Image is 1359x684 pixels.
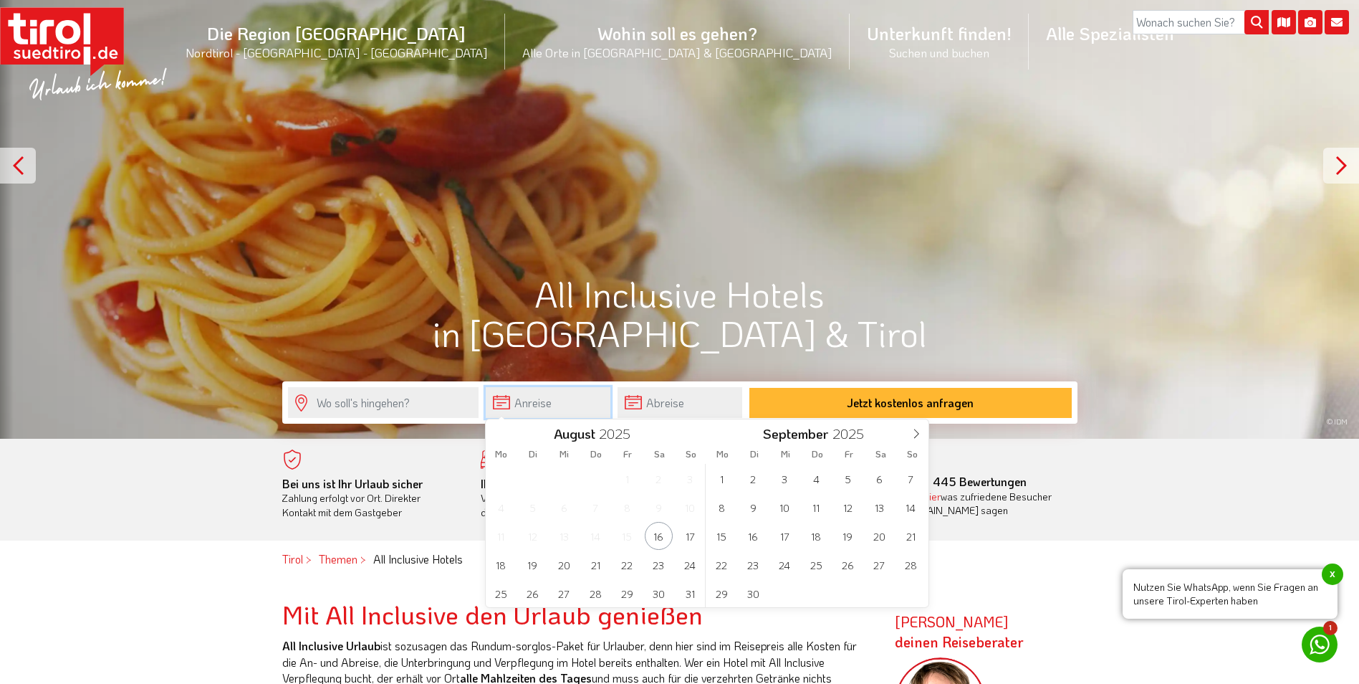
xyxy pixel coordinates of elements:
i: Fotogalerie [1298,10,1322,34]
span: August 31, 2025 [676,579,704,607]
span: Do [580,450,612,459]
span: Do [802,450,833,459]
span: August 25, 2025 [487,579,515,607]
span: September 9, 2025 [739,493,767,521]
input: Anreise [486,387,610,418]
span: September 3, 2025 [771,465,799,493]
a: Alle Spezialisten [1029,6,1191,60]
span: Di [517,450,549,459]
span: September 24, 2025 [771,551,799,579]
a: 1 Nutzen Sie WhatsApp, wenn Sie Fragen an unsere Tirol-Experten habenx [1302,627,1338,662]
a: Wohin soll es gehen?Alle Orte in [GEOGRAPHIC_DATA] & [GEOGRAPHIC_DATA] [505,6,850,76]
i: Karte öffnen [1272,10,1296,34]
span: So [896,450,928,459]
b: Bei uns ist Ihr Urlaub sicher [282,476,423,491]
span: August 8, 2025 [613,493,641,521]
span: August 13, 2025 [550,522,578,550]
span: September 18, 2025 [802,522,830,550]
span: Mi [549,450,580,459]
h1: All Inclusive Hotels in [GEOGRAPHIC_DATA] & Tirol [282,274,1077,353]
span: So [675,450,706,459]
span: August 5, 2025 [519,493,547,521]
span: August 24, 2025 [676,551,704,579]
span: August 19, 2025 [519,551,547,579]
span: August 2, 2025 [645,465,673,493]
span: August 1, 2025 [613,465,641,493]
span: September 2, 2025 [739,465,767,493]
span: deinen Reiseberater [895,632,1024,651]
span: x [1322,564,1343,585]
span: August 21, 2025 [582,551,610,579]
div: Zahlung erfolgt vor Ort. Direkter Kontakt mit dem Gastgeber [282,477,460,520]
span: Mo [486,450,517,459]
small: Suchen und buchen [867,44,1012,60]
span: August 6, 2025 [550,493,578,521]
span: September 5, 2025 [834,465,862,493]
span: Fr [833,450,865,459]
span: September 20, 2025 [865,522,893,550]
span: Mi [770,450,802,459]
span: August 26, 2025 [519,579,547,607]
span: August 11, 2025 [487,522,515,550]
span: August 7, 2025 [582,493,610,521]
a: Tirol [282,551,303,566]
small: Nordtirol - [GEOGRAPHIC_DATA] - [GEOGRAPHIC_DATA] [186,44,488,60]
input: Abreise [618,387,742,418]
span: August 17, 2025 [676,522,704,550]
span: August 28, 2025 [582,579,610,607]
span: August 4, 2025 [487,493,515,521]
span: August 23, 2025 [645,551,673,579]
span: September 15, 2025 [708,522,736,550]
span: August 15, 2025 [613,522,641,550]
span: Mo [707,450,739,459]
span: Sa [865,450,896,459]
span: September [763,427,828,441]
span: August 29, 2025 [613,579,641,607]
strong: [PERSON_NAME] [895,612,1024,651]
strong: All Inclusive Urlaub [282,638,380,653]
span: September 6, 2025 [865,465,893,493]
span: September 7, 2025 [897,465,925,493]
input: Year [828,424,875,442]
span: August 3, 2025 [676,465,704,493]
span: September 30, 2025 [739,579,767,607]
span: September 13, 2025 [865,493,893,521]
span: September 29, 2025 [708,579,736,607]
span: August 22, 2025 [613,551,641,579]
span: September 19, 2025 [834,522,862,550]
span: September 25, 2025 [802,551,830,579]
a: Unterkunft finden!Suchen und buchen [850,6,1029,76]
span: August 9, 2025 [645,493,673,521]
span: Di [739,450,770,459]
input: Wonach suchen Sie? [1133,10,1269,34]
h2: Mit All Inclusive den Urlaub genießen [282,600,873,629]
span: September 27, 2025 [865,551,893,579]
span: September 1, 2025 [708,465,736,493]
button: Jetzt kostenlos anfragen [749,388,1072,418]
span: September 17, 2025 [771,522,799,550]
span: August 12, 2025 [519,522,547,550]
span: September 8, 2025 [708,493,736,521]
span: August 18, 2025 [487,551,515,579]
small: Alle Orte in [GEOGRAPHIC_DATA] & [GEOGRAPHIC_DATA] [522,44,832,60]
span: September 21, 2025 [897,522,925,550]
span: Sa [643,450,675,459]
span: September 14, 2025 [897,493,925,521]
span: August 16, 2025 [645,522,673,550]
input: Year [595,424,643,442]
span: September 4, 2025 [802,465,830,493]
span: August 27, 2025 [550,579,578,607]
b: - 445 Bewertungen [878,474,1027,489]
span: Fr [612,450,643,459]
div: was zufriedene Besucher über [DOMAIN_NAME] sagen [878,490,1056,518]
span: September 22, 2025 [708,551,736,579]
span: September 28, 2025 [897,551,925,579]
span: August 20, 2025 [550,551,578,579]
span: September 10, 2025 [771,493,799,521]
b: Ihr Traumurlaub beginnt hier! [481,476,630,491]
span: August [554,427,595,441]
a: Die Region [GEOGRAPHIC_DATA]Nordtirol - [GEOGRAPHIC_DATA] - [GEOGRAPHIC_DATA] [168,6,505,76]
span: September 26, 2025 [834,551,862,579]
span: August 10, 2025 [676,493,704,521]
span: September 12, 2025 [834,493,862,521]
